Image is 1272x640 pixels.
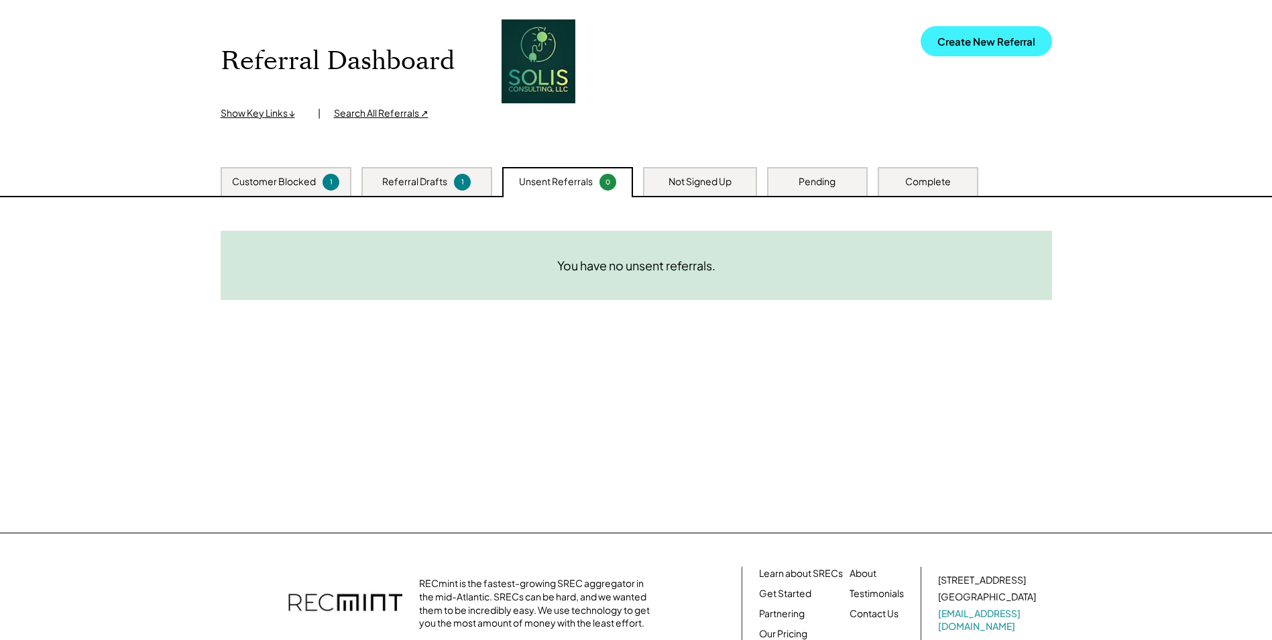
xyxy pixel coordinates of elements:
[382,175,447,189] div: Referral Drafts
[221,107,304,120] div: Show Key Links ↓
[938,607,1039,633] a: [EMAIL_ADDRESS][DOMAIN_NAME]
[419,577,657,629] div: RECmint is the fastest-growing SREC aggregator in the mid-Atlantic. SRECs can be hard, and we wan...
[334,107,428,120] div: Search All Referrals ↗
[519,175,593,189] div: Unsent Referrals
[557,258,715,273] div: You have no unsent referrals.
[232,175,316,189] div: Customer Blocked
[759,607,805,621] a: Partnering
[669,175,732,189] div: Not Signed Up
[759,587,811,600] a: Get Started
[601,177,614,187] div: 0
[850,567,876,580] a: About
[288,580,402,627] img: recmint-logotype%403x.png
[921,26,1052,56] button: Create New Referral
[325,177,337,187] div: 1
[221,46,455,77] h1: Referral Dashboard
[799,175,835,189] div: Pending
[938,590,1036,604] div: [GEOGRAPHIC_DATA]
[456,177,469,187] div: 1
[502,19,575,103] img: https%3A%2F%2F81c9f9a64b6149b79fe163a7ab40bc5d.cdn.bubble.io%2Ff1743624901462x396004178998782300%...
[938,574,1026,587] div: [STREET_ADDRESS]
[850,587,904,600] a: Testimonials
[850,607,899,621] a: Contact Us
[759,567,843,580] a: Learn about SRECs
[318,107,321,120] div: |
[905,175,951,189] div: Complete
